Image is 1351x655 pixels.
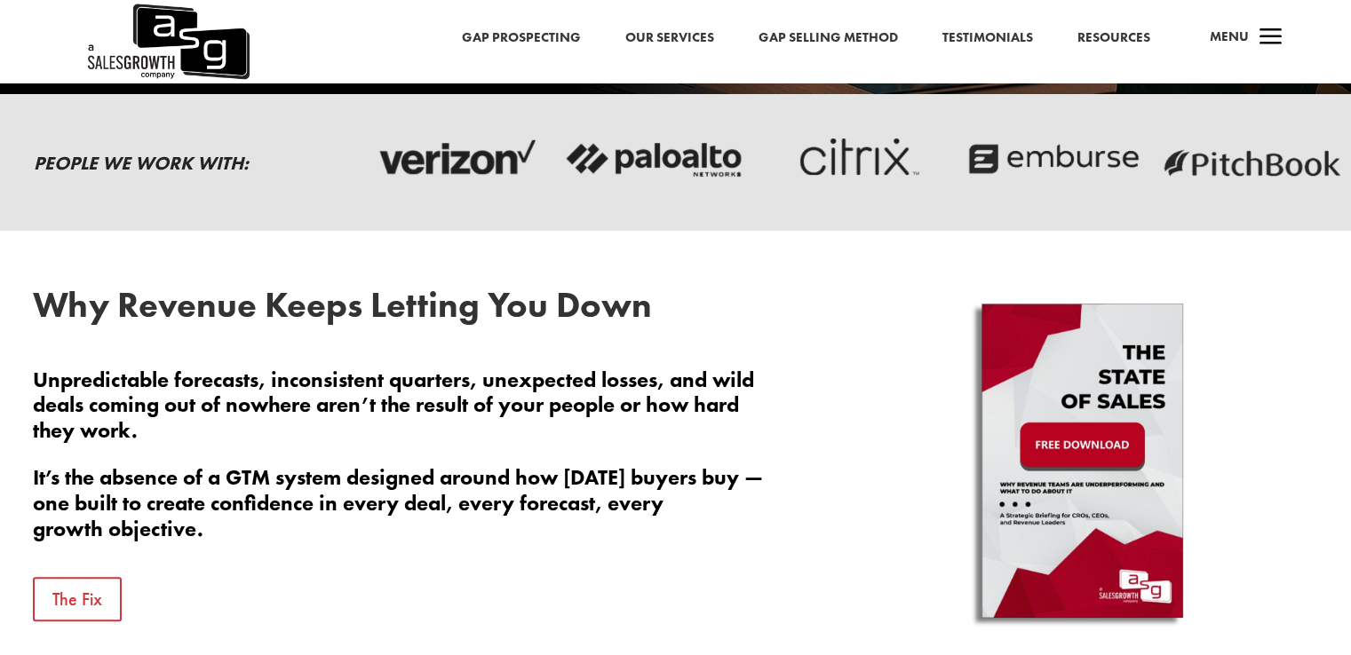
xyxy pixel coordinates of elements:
img: palato-networks-logo-dark [564,122,745,195]
p: Unpredictable forecasts, inconsistent quarters, unexpected losses, and wild deals coming out of n... [33,367,775,465]
img: emburse-logo-dark [962,122,1143,195]
span: a [1253,20,1289,56]
img: State of Sales - Blog CTA - Download [926,288,1238,643]
p: It’s the absence of a GTM system designed around how [DATE] buyers buy — one built to create conf... [33,465,775,541]
h2: Why Revenue Keeps Letting You Down [33,288,775,332]
span: Menu [1210,28,1249,45]
a: Our Services [625,27,714,50]
a: The Fix [33,577,122,621]
a: Gap Prospecting [462,27,581,50]
img: pitchbook-logo-dark [1161,122,1342,195]
a: Testimonials [942,27,1033,50]
a: Gap Selling Method [759,27,898,50]
a: Resources [1077,27,1150,50]
img: verizon-logo-dark [365,122,546,195]
img: critix-logo-dark [763,122,944,195]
